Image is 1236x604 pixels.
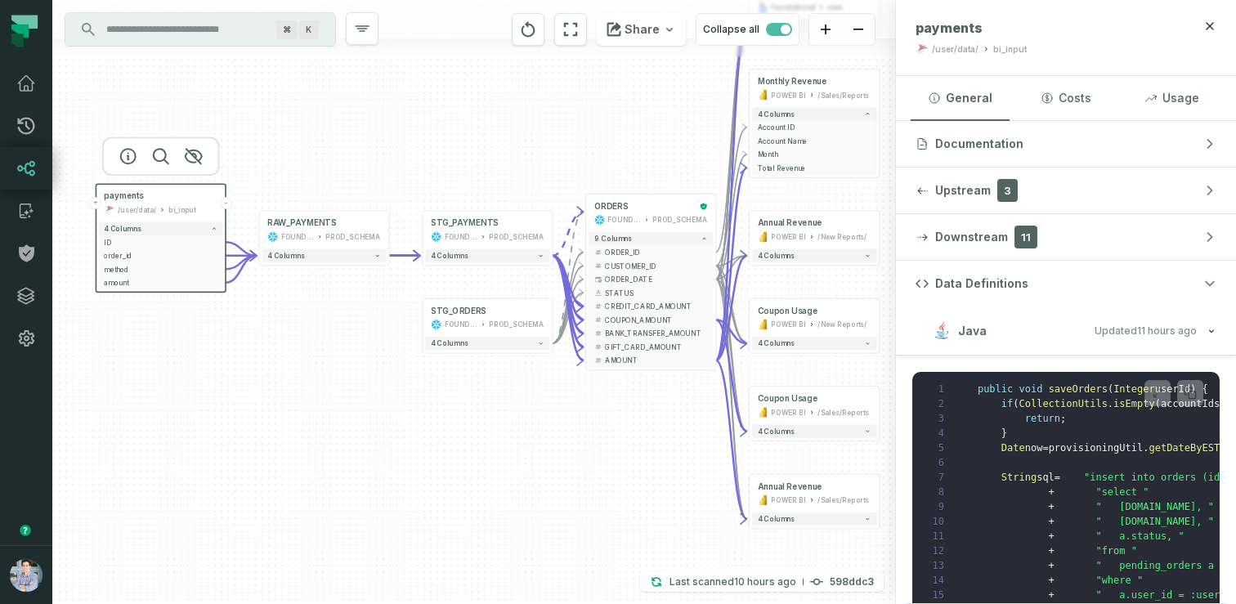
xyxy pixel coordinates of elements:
button: Account Name [752,134,876,148]
button: ID [99,235,223,249]
g: Edge from c8867c613c347eb7857e509391c84b7d to 0dd85c77dd217d0afb16c7d4fb3eff19 [553,212,584,256]
span: 11 [1014,226,1037,248]
span: Account Name [758,136,871,145]
span: payments [104,191,144,202]
button: order_id [99,249,223,263]
span: Monthly Revenue [758,76,827,87]
span: ORDERS [594,201,628,212]
button: COUPON_AMOUNT [589,313,713,327]
span: CollectionUtils [1019,398,1107,409]
span: method [104,264,217,274]
span: ( [1108,383,1113,395]
g: Edge from 0dd85c77dd217d0afb16c7d4fb3eff19 to 13e279d3fa0da37019d89126473746b0 [716,26,747,360]
button: AMOUNT [589,354,713,368]
p: Last scanned [669,574,796,590]
span: CUSTOMER_ID [605,261,708,271]
g: Edge from 0dd85c77dd217d0afb16c7d4fb3eff19 to e27c983e92a3f40c9627bb0868be3032 [716,256,747,360]
g: Edge from c8867c613c347eb7857e509391c84b7d to 0dd85c77dd217d0afb16c7d4fb3eff19 [553,256,584,320]
button: Share [597,13,686,46]
span: 8 [922,485,954,499]
span: "select " [1095,486,1149,498]
button: - [220,197,232,209]
span: 6 [922,455,954,470]
span: string [594,289,602,297]
span: "where " [1095,575,1143,586]
g: Edge from c8867c613c347eb7857e509391c84b7d to 0dd85c77dd217d0afb16c7d4fb3eff19 [553,256,584,306]
span: decimal [594,302,602,311]
div: POWER BI [771,90,805,101]
span: " a.status, " [1095,530,1184,542]
span: if [1001,398,1013,409]
div: /Sales/Reports [817,494,869,505]
g: Edge from 065ad36bfe8571d0d37ef1ec05f417fb to 0dd85c77dd217d0afb16c7d4fb3eff19 [553,293,584,343]
span: amount [104,278,217,288]
div: PROD_SCHEMA [325,231,381,242]
div: Coupon Usage [758,393,818,404]
button: Documentation [896,121,1236,167]
span: 4 columns [758,427,795,436]
div: POWER BI [771,494,805,505]
span: + [1049,589,1055,601]
span: 4 columns [758,252,795,260]
span: ; [1060,413,1066,424]
span: 9 [922,499,954,514]
button: GIFT_CARD_AMOUNT [589,340,713,354]
span: void [1019,383,1043,395]
span: 5 [922,441,954,455]
span: 12 [922,544,954,558]
g: Edge from 065ad36bfe8571d0d37ef1ec05f417fb to 0dd85c77dd217d0afb16c7d4fb3eff19 [553,280,584,343]
div: POWER BI [771,319,805,329]
div: /New Reports/ [817,231,867,242]
div: Annual Revenue [758,481,822,492]
span: 9 columns [594,235,632,243]
span: Integer [1113,383,1155,395]
h4: 598ddc3 [830,577,874,587]
span: decimal [594,356,602,365]
button: zoom out [842,14,875,46]
button: Collapse all [696,13,799,46]
div: FOUNDATIONAL_DB [607,214,641,225]
span: = [1055,472,1060,483]
span: isEmpty [1113,398,1155,409]
span: STATUS [605,288,708,298]
span: 4 columns [267,252,304,260]
span: Updated [1095,324,1197,337]
span: Press ⌘ + K to focus the search bar [299,20,319,39]
button: Last scanned[DATE] 2:15:57 AM598ddc3 [640,572,884,592]
span: 4 columns [758,515,795,523]
g: Edge from 0dd85c77dd217d0afb16c7d4fb3eff19 to 69c20251ca12178e039aa34433dd2b6c [716,320,747,431]
span: 3 [922,411,954,426]
span: Month [758,150,871,159]
span: + [1049,530,1055,542]
span: timestamp [594,275,602,284]
button: Upstream3 [896,168,1236,213]
div: PROD_SCHEMA [652,214,708,225]
div: bi_input [168,204,196,215]
div: PROD_SCHEMA [489,231,544,242]
span: 4 columns [758,110,795,118]
button: BANK_TRANSFER_AMOUNT [589,327,713,341]
button: Costs [1016,76,1115,120]
span: + [1049,560,1055,571]
div: Annual Revenue [758,218,822,229]
span: now [1025,442,1043,454]
span: { [1202,383,1208,395]
span: saveOrders [1049,383,1108,395]
span: 2 [922,396,954,411]
span: 4 columns [104,225,141,233]
span: " [DOMAIN_NAME], " [1095,516,1214,527]
div: PROD_SCHEMA [489,319,544,329]
span: getDateByEST [1149,442,1220,454]
button: ORDER_DATE [589,272,713,286]
div: /Sales/Reports [817,90,869,101]
g: Edge from 0dd85c77dd217d0afb16c7d4fb3eff19 to c880317c93bc50e3b9a6f5fed2662403 [716,168,747,360]
span: 14 [922,573,954,588]
g: Edge from c8867c613c347eb7857e509391c84b7d to 0dd85c77dd217d0afb16c7d4fb3eff19 [553,256,584,333]
span: public [978,383,1013,395]
span: COUPON_AMOUNT [605,315,708,324]
span: 7 [922,470,954,485]
span: + [1049,545,1055,557]
span: ID [104,237,217,247]
div: /New Reports/ [817,319,867,329]
div: Coupon Usage [758,306,818,316]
